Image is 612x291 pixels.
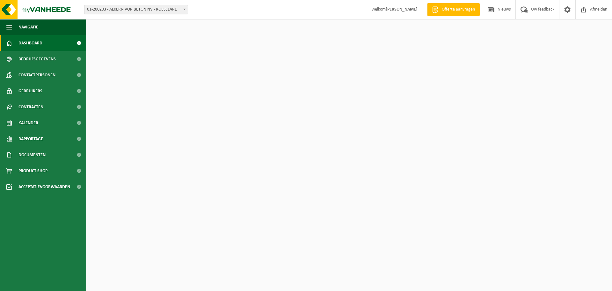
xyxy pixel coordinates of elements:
span: Acceptatievoorwaarden [18,179,70,195]
span: Product Shop [18,163,47,179]
span: Contactpersonen [18,67,55,83]
span: Kalender [18,115,38,131]
span: 01-200203 - ALKERN VOR BETON NV - ROESELARE [84,5,188,14]
span: Documenten [18,147,46,163]
span: Bedrijfsgegevens [18,51,56,67]
strong: [PERSON_NAME] [386,7,418,12]
span: Gebruikers [18,83,42,99]
span: Navigatie [18,19,38,35]
span: Offerte aanvragen [440,6,477,13]
a: Offerte aanvragen [427,3,480,16]
span: Dashboard [18,35,42,51]
span: 01-200203 - ALKERN VOR BETON NV - ROESELARE [84,5,188,14]
span: Rapportage [18,131,43,147]
span: Contracten [18,99,43,115]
